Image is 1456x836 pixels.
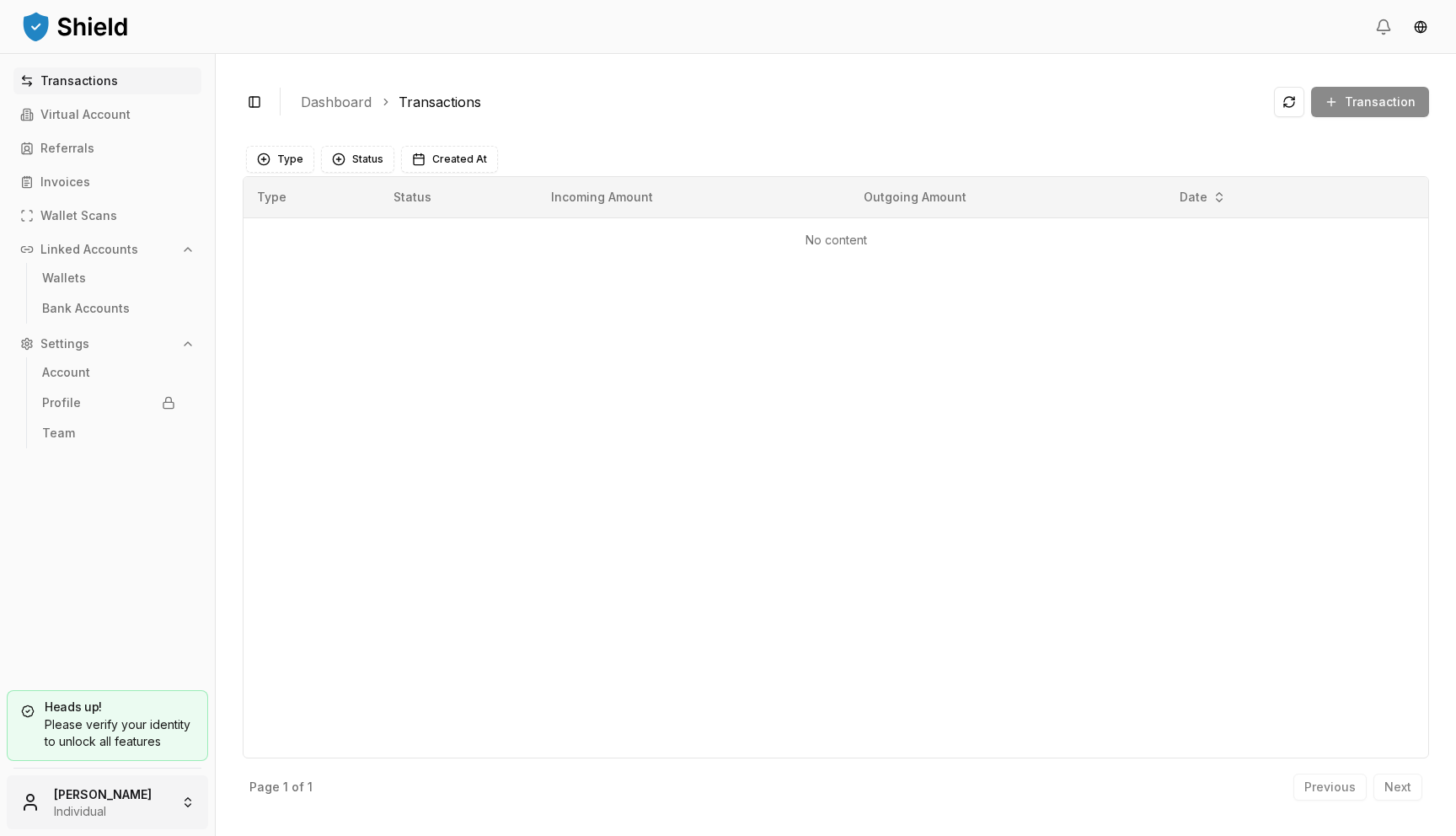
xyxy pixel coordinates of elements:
p: Account [42,367,90,378]
a: Transactions [13,67,201,94]
a: Heads up!Please verify your identity to unlock all features [7,690,208,761]
div: Please verify your identity to unlock all features [21,716,194,750]
p: Virtual Account [40,109,131,121]
button: Type [246,146,314,173]
p: Profile [42,397,81,409]
p: Settings [40,338,89,350]
button: Linked Accounts [13,236,201,263]
p: Invoices [40,176,90,188]
button: Status [321,146,394,173]
button: Created At [401,146,498,173]
p: Linked Accounts [40,244,138,255]
a: Account [35,359,182,386]
th: Incoming Amount [538,177,850,217]
th: Type [244,177,380,217]
a: Dashboard [301,92,372,112]
a: Profile [35,389,182,416]
a: Wallet Scans [13,202,201,229]
p: Individual [54,803,168,820]
span: Created At [432,153,487,166]
h5: Heads up! [21,701,194,713]
p: Bank Accounts [42,303,130,314]
p: 1 [308,781,313,793]
nav: breadcrumb [301,92,1261,112]
p: Team [42,427,75,439]
p: Wallet Scans [40,210,117,222]
p: Wallets [42,272,86,284]
a: Virtual Account [13,101,201,128]
button: [PERSON_NAME]Individual [7,775,208,829]
p: Page [249,781,280,793]
th: Outgoing Amount [850,177,1164,217]
p: [PERSON_NAME] [54,785,168,803]
th: Status [380,177,538,217]
p: Transactions [40,75,118,87]
button: Settings [13,330,201,357]
p: of [292,781,304,793]
button: Date [1173,184,1233,211]
img: ShieldPay Logo [20,9,130,43]
a: Wallets [35,265,182,292]
a: Referrals [13,135,201,162]
a: Team [35,420,182,447]
a: Bank Accounts [35,295,182,322]
p: Referrals [40,142,94,154]
p: 1 [283,781,288,793]
a: Invoices [13,169,201,196]
a: Transactions [399,92,481,112]
p: No content [257,232,1415,249]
